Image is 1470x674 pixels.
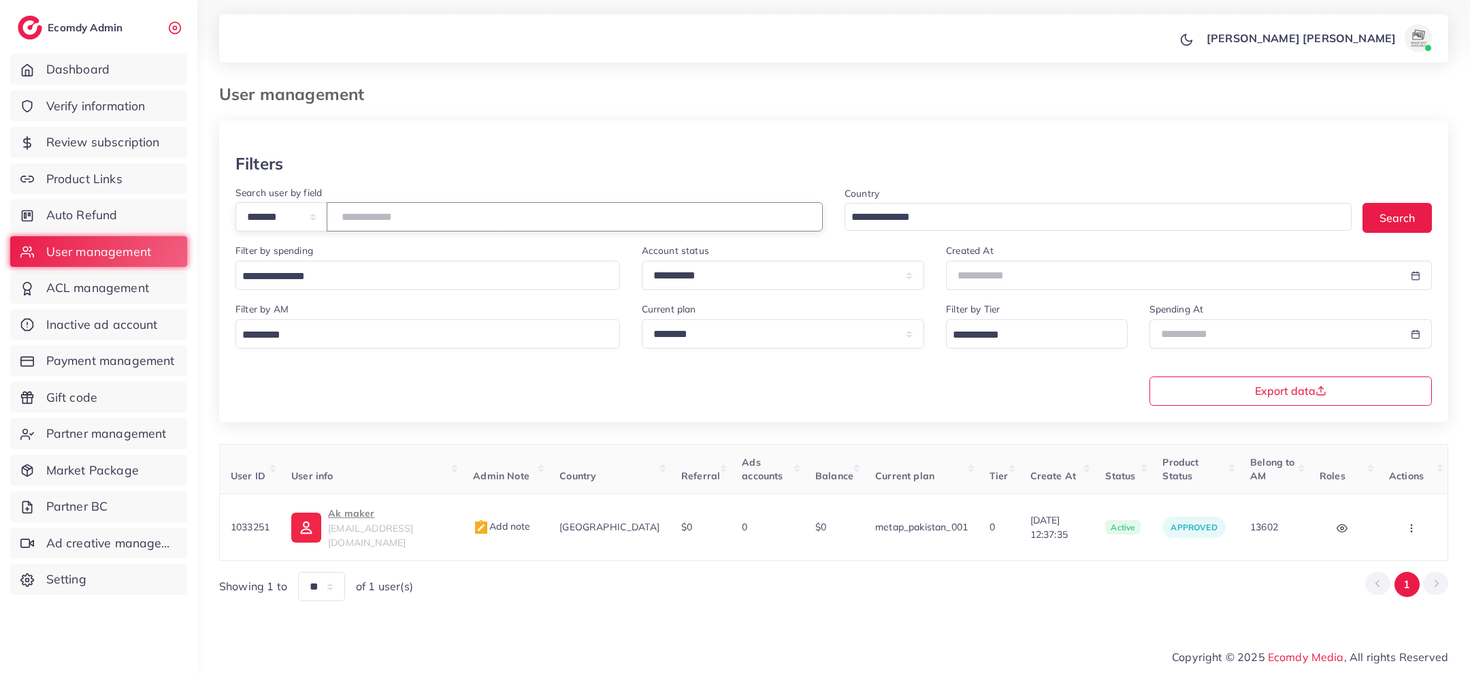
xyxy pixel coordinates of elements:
[1394,572,1420,597] button: Go to page 1
[10,382,187,413] a: Gift code
[10,455,187,486] a: Market Package
[46,571,86,588] span: Setting
[46,462,139,479] span: Market Package
[10,163,187,195] a: Product Links
[238,325,602,346] input: Search for option
[10,418,187,449] a: Partner management
[845,203,1352,231] div: Search for option
[1365,572,1448,597] ul: Pagination
[46,316,158,334] span: Inactive ad account
[10,236,187,268] a: User management
[10,491,187,522] a: Partner BC
[948,325,1109,346] input: Search for option
[238,266,602,287] input: Search for option
[1199,25,1437,52] a: [PERSON_NAME] [PERSON_NAME]avatar
[46,61,110,78] span: Dashboard
[18,16,126,39] a: logoEcomdy Admin
[235,319,620,349] div: Search for option
[46,498,108,515] span: Partner BC
[10,309,187,340] a: Inactive ad account
[18,16,42,39] img: logo
[48,21,126,34] h2: Ecomdy Admin
[46,133,160,151] span: Review subscription
[1207,30,1396,46] p: [PERSON_NAME] [PERSON_NAME]
[46,97,146,115] span: Verify information
[10,127,187,158] a: Review subscription
[46,206,118,224] span: Auto Refund
[10,528,187,559] a: Ad creative management
[46,534,177,552] span: Ad creative management
[1405,25,1432,52] img: avatar
[10,91,187,122] a: Verify information
[235,261,620,290] div: Search for option
[46,425,167,443] span: Partner management
[46,279,149,297] span: ACL management
[10,272,187,304] a: ACL management
[10,199,187,231] a: Auto Refund
[46,352,175,370] span: Payment management
[46,170,122,188] span: Product Links
[946,319,1127,349] div: Search for option
[10,564,187,595] a: Setting
[847,207,1334,228] input: Search for option
[10,54,187,85] a: Dashboard
[46,243,151,261] span: User management
[46,389,97,406] span: Gift code
[10,345,187,376] a: Payment management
